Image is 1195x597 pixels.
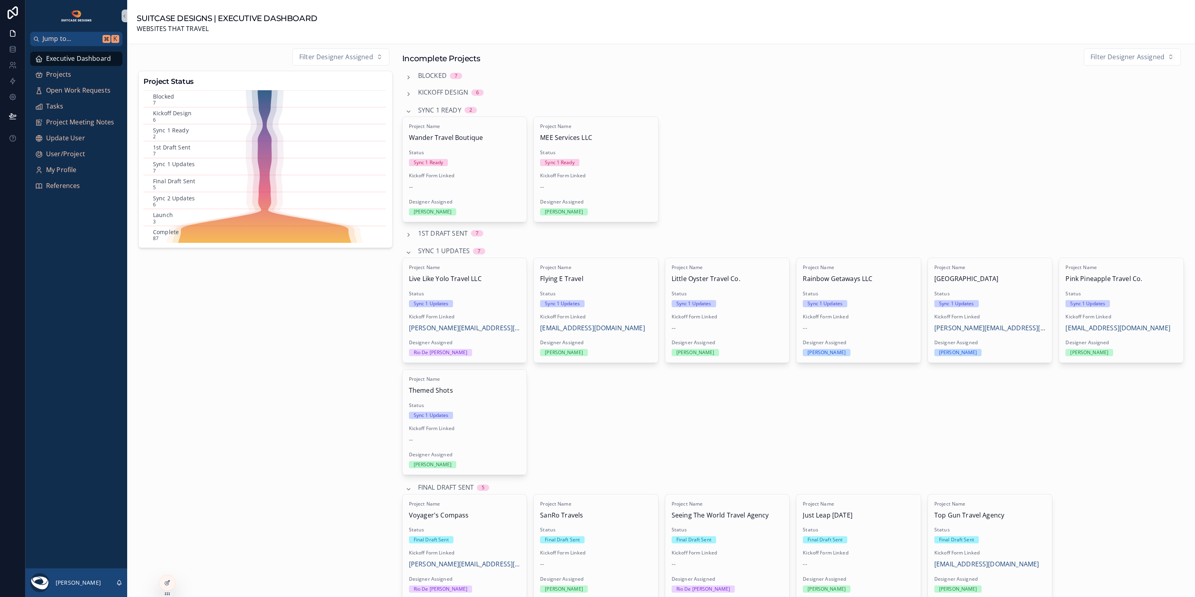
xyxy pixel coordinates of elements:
[540,323,645,333] a: [EMAIL_ADDRESS][DOMAIN_NAME]
[676,300,711,307] div: Sync 1 Updates
[414,300,449,307] div: Sync 1 Updates
[30,99,122,114] a: Tasks
[540,264,652,271] span: Project Name
[46,165,77,175] span: My Profile
[672,264,783,271] span: Project Name
[143,76,387,87] h3: Project Status
[292,48,389,66] button: Select Button
[545,349,583,356] div: [PERSON_NAME]
[672,314,783,320] span: Kickoff Form Linked
[409,402,521,409] span: Status
[934,323,1046,333] a: [PERSON_NAME][EMAIL_ADDRESS][DOMAIN_NAME]
[153,133,156,140] text: 2
[672,274,783,284] span: Little Oyster Travel Co.
[153,218,156,225] text: 3
[803,501,914,507] span: Project Name
[1065,274,1177,284] span: Pink Pineapple Travel Co.
[414,412,449,419] div: Sync 1 Updates
[533,116,659,222] a: Project NameMEE Services LLCStatusSync 1 ReadyKickoff Form Linked--Designer Assigned[PERSON_NAME]
[46,133,85,143] span: Update User
[1065,323,1170,333] span: [EMAIL_ADDRESS][DOMAIN_NAME]
[1065,339,1177,346] span: Designer Assigned
[46,85,110,96] span: Open Work Requests
[1070,349,1108,356] div: [PERSON_NAME]
[934,339,1046,346] span: Designer Assigned
[30,163,122,177] a: My Profile
[803,550,914,556] span: Kickoff Form Linked
[112,36,118,42] span: K
[1065,314,1177,320] span: Kickoff Form Linked
[540,339,652,346] span: Designer Assigned
[418,483,474,493] span: Final Draft Sent
[153,160,195,168] text: Sync 1 Updates
[409,386,521,396] span: Themed Shots
[137,13,318,24] h1: SUITCASE DESIGNS | EXECUTIVE DASHBOARD
[803,527,914,533] span: Status
[409,149,521,156] span: Status
[934,550,1046,556] span: Kickoff Form Linked
[808,536,843,543] div: Final Draft Sent
[414,208,452,215] div: [PERSON_NAME]
[939,349,977,356] div: [PERSON_NAME]
[409,314,521,320] span: Kickoff Form Linked
[418,105,461,116] span: Sync 1 Ready
[803,339,914,346] span: Designer Assigned
[46,70,71,80] span: Projects
[540,501,652,507] span: Project Name
[672,510,783,521] span: Seeing The World Travel Agency
[803,274,914,284] span: Rainbow Getaways LLC
[665,258,790,363] a: Project NameLittle Oyster Travel Co.StatusSync 1 UpdatesKickoff Form Linked--Designer Assigned[PE...
[672,576,783,582] span: Designer Assigned
[153,177,195,185] text: Final Draft Sent
[676,585,730,593] div: Rio De [PERSON_NAME]
[476,230,478,236] div: 7
[46,181,80,191] span: References
[409,133,521,143] span: Wander Travel Boutique
[409,376,521,382] span: Project Name
[30,131,122,145] a: Update User
[153,126,189,134] text: Sync 1 Ready
[808,349,846,356] div: [PERSON_NAME]
[672,550,783,556] span: Kickoff Form Linked
[43,34,99,44] span: Jump to...
[803,291,914,297] span: Status
[409,510,521,521] span: Voyager's Compass
[808,585,846,593] div: [PERSON_NAME]
[796,258,921,363] a: Project NameRainbow Getaways LLCStatusSync 1 UpdatesKickoff Form Linked--Designer Assigned[PERSON...
[30,147,122,161] a: User/Project
[409,323,521,333] a: [PERSON_NAME][EMAIL_ADDRESS][DOMAIN_NAME]
[1059,258,1184,363] a: Project NamePink Pineapple Travel Co.StatusSync 1 UpdatesKickoff Form Linked[EMAIL_ADDRESS][DOMAI...
[455,73,457,79] div: 7
[56,579,101,587] p: [PERSON_NAME]
[934,510,1046,521] span: Top Gun Travel Agency
[418,246,470,256] span: Sync 1 Updates
[1084,48,1181,66] button: Select Button
[153,143,190,151] text: 1st Draft Sent
[803,510,914,521] span: Just Leap [DATE]
[803,576,914,582] span: Designer Assigned
[476,89,479,96] div: 6
[137,24,318,34] span: WEBSITES THAT TRAVEL
[153,211,173,219] text: Launch
[409,173,521,179] span: Kickoff Form Linked
[540,123,652,130] span: Project Name
[939,300,974,307] div: Sync 1 Updates
[540,510,652,521] span: SanRo Travels
[153,167,156,174] text: 7
[414,536,449,543] div: Final Draft Sent
[1070,300,1105,307] div: Sync 1 Updates
[409,339,521,346] span: Designer Assigned
[402,116,527,222] a: Project NameWander Travel BoutiqueStatusSync 1 ReadyKickoff Form Linked--Designer Assigned[PERSON...
[934,274,1046,284] span: [GEOGRAPHIC_DATA]
[402,53,480,64] h1: Incomplete Projects
[409,559,521,570] a: [PERSON_NAME][EMAIL_ADDRESS][DOMAIN_NAME]
[540,133,652,143] span: MEE Services LLC
[153,150,156,157] text: 7
[153,93,174,100] text: Blocked
[934,527,1046,533] span: Status
[672,527,783,533] span: Status
[478,248,480,254] div: 7
[60,10,93,22] img: App logo
[409,291,521,297] span: Status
